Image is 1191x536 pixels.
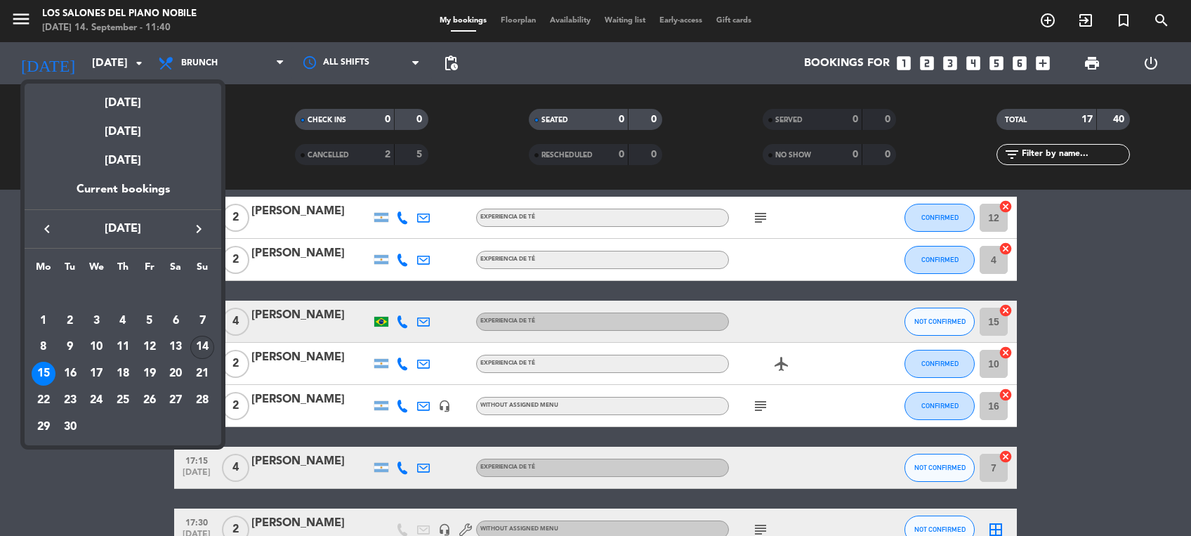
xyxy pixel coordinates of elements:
div: 8 [32,336,55,360]
i: keyboard_arrow_right [190,221,207,237]
div: [DATE] [25,112,221,141]
td: September 27, 2025 [163,387,190,414]
td: September 29, 2025 [30,414,57,440]
div: 21 [190,362,214,386]
td: September 15, 2025 [30,360,57,387]
div: 23 [58,388,82,412]
div: 28 [190,388,214,412]
div: 13 [164,336,187,360]
td: September 12, 2025 [136,334,163,361]
div: 1 [32,309,55,333]
div: 25 [111,388,135,412]
td: September 30, 2025 [57,414,84,440]
th: Thursday [110,259,136,281]
div: 27 [164,388,187,412]
div: 17 [84,362,108,386]
div: 6 [164,309,187,333]
th: Sunday [189,259,216,281]
td: September 18, 2025 [110,360,136,387]
td: September 1, 2025 [30,308,57,334]
td: September 14, 2025 [189,334,216,361]
div: 22 [32,388,55,412]
td: September 28, 2025 [189,387,216,414]
div: 7 [190,309,214,333]
div: 4 [111,309,135,333]
th: Wednesday [83,259,110,281]
button: keyboard_arrow_right [186,220,211,238]
button: keyboard_arrow_left [34,220,60,238]
div: 19 [138,362,162,386]
td: September 22, 2025 [30,387,57,414]
th: Tuesday [57,259,84,281]
td: September 11, 2025 [110,334,136,361]
td: September 26, 2025 [136,387,163,414]
div: 9 [58,336,82,360]
td: September 8, 2025 [30,334,57,361]
div: 18 [111,362,135,386]
td: September 13, 2025 [163,334,190,361]
div: 3 [84,309,108,333]
div: 29 [32,415,55,439]
div: Current bookings [25,181,221,209]
td: September 17, 2025 [83,360,110,387]
div: 26 [138,388,162,412]
th: Saturday [163,259,190,281]
div: 14 [190,336,214,360]
th: Friday [136,259,163,281]
td: September 19, 2025 [136,360,163,387]
td: September 2, 2025 [57,308,84,334]
div: 20 [164,362,187,386]
td: September 20, 2025 [163,360,190,387]
td: September 16, 2025 [57,360,84,387]
div: [DATE] [25,141,221,181]
td: SEP [30,281,216,308]
div: 5 [138,309,162,333]
div: 16 [58,362,82,386]
th: Monday [30,259,57,281]
div: 24 [84,388,108,412]
div: 30 [58,415,82,439]
td: September 9, 2025 [57,334,84,361]
td: September 3, 2025 [83,308,110,334]
i: keyboard_arrow_left [39,221,55,237]
td: September 21, 2025 [189,360,216,387]
div: 10 [84,336,108,360]
td: September 24, 2025 [83,387,110,414]
td: September 23, 2025 [57,387,84,414]
span: [DATE] [60,220,186,238]
td: September 5, 2025 [136,308,163,334]
td: September 6, 2025 [163,308,190,334]
div: 12 [138,336,162,360]
td: September 7, 2025 [189,308,216,334]
div: 2 [58,309,82,333]
div: 15 [32,362,55,386]
div: 11 [111,336,135,360]
td: September 4, 2025 [110,308,136,334]
td: September 25, 2025 [110,387,136,414]
div: [DATE] [25,84,221,112]
td: September 10, 2025 [83,334,110,361]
